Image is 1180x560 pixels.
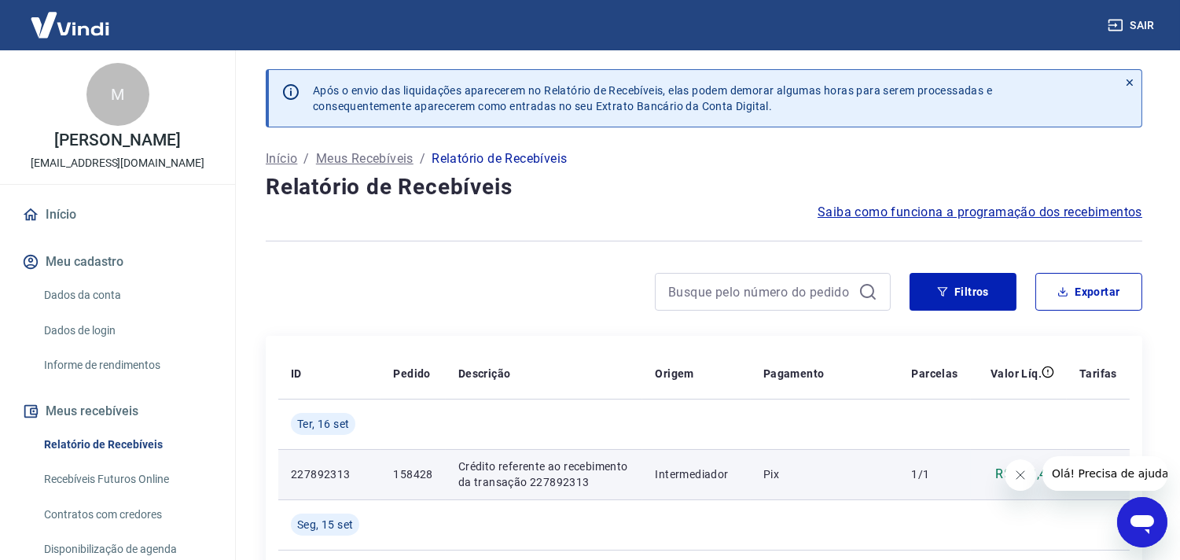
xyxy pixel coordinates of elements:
[818,203,1142,222] a: Saiba como funciona a programação dos recebimentos
[54,132,180,149] p: [PERSON_NAME]
[432,149,567,168] p: Relatório de Recebíveis
[1042,456,1167,491] iframe: Mensagem da empresa
[291,366,302,381] p: ID
[266,149,297,168] a: Início
[1105,11,1161,40] button: Sair
[655,366,693,381] p: Origem
[668,280,852,304] input: Busque pelo número do pedido
[38,315,216,347] a: Dados de login
[996,465,1055,484] p: R$ 108,40
[38,463,216,496] a: Recebíveis Futuros Online
[19,394,216,429] button: Meus recebíveis
[38,429,216,461] a: Relatório de Recebíveis
[1079,366,1117,381] p: Tarifas
[266,171,1142,203] h4: Relatório de Recebíveis
[420,149,425,168] p: /
[316,149,414,168] a: Meus Recebíveis
[458,366,511,381] p: Descrição
[38,499,216,531] a: Contratos com credores
[1117,497,1167,547] iframe: Botão para abrir a janela de mensagens
[19,1,121,49] img: Vindi
[1005,459,1036,491] iframe: Fechar mensagem
[655,466,737,482] p: Intermediador
[9,11,132,24] span: Olá! Precisa de ajuda?
[303,149,309,168] p: /
[912,366,958,381] p: Parcelas
[86,63,149,126] div: M
[1035,273,1142,311] button: Exportar
[912,466,958,482] p: 1/1
[910,273,1016,311] button: Filtros
[393,466,432,482] p: 158428
[19,197,216,232] a: Início
[19,245,216,279] button: Meu cadastro
[393,366,430,381] p: Pedido
[763,466,887,482] p: Pix
[297,517,353,532] span: Seg, 15 set
[458,459,630,490] p: Crédito referente ao recebimento da transação 227892313
[31,155,204,171] p: [EMAIL_ADDRESS][DOMAIN_NAME]
[291,466,368,482] p: 227892313
[38,349,216,381] a: Informe de rendimentos
[763,366,825,381] p: Pagamento
[297,416,349,432] span: Ter, 16 set
[38,279,216,311] a: Dados da conta
[991,366,1042,381] p: Valor Líq.
[313,83,992,114] p: Após o envio das liquidações aparecerem no Relatório de Recebíveis, elas podem demorar algumas ho...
